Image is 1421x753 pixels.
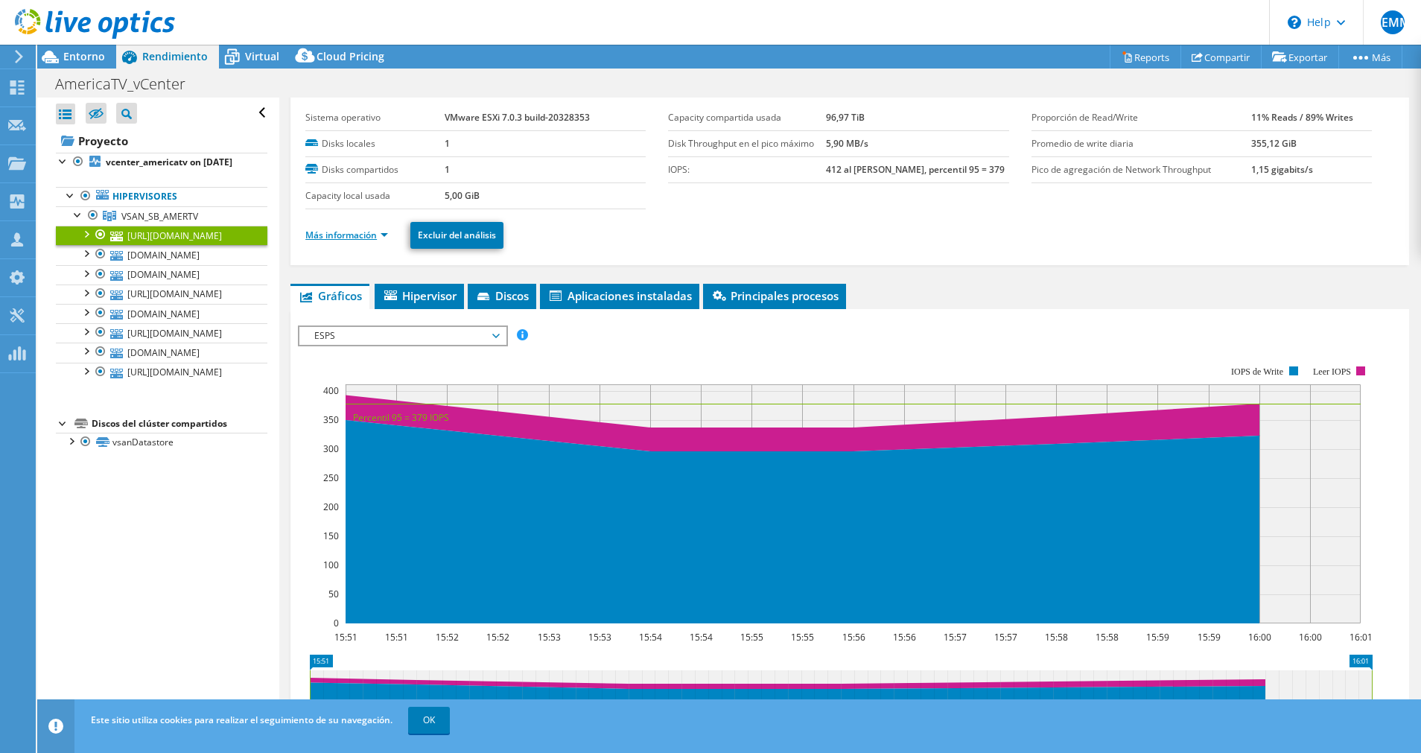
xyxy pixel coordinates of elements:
[1381,10,1405,34] span: PEMM
[56,187,267,206] a: Hipervisores
[305,162,445,177] label: Disks compartidos
[1045,631,1068,644] text: 15:58
[323,530,339,542] text: 150
[334,631,357,644] text: 15:51
[445,111,590,124] b: VMware ESXi 7.0.3 build-20328353
[445,137,450,150] b: 1
[668,162,825,177] label: IOPS:
[305,110,445,125] label: Sistema operativo
[826,137,868,150] b: 5,90 MB/s
[740,631,763,644] text: 15:55
[1198,631,1221,644] text: 15:59
[639,631,662,644] text: 15:54
[92,415,267,433] div: Discos del clúster compartidos
[1338,45,1402,69] a: Más
[1299,631,1322,644] text: 16:00
[56,285,267,304] a: [URL][DOMAIN_NAME]
[1288,16,1301,29] svg: \n
[56,363,267,382] a: [URL][DOMAIN_NAME]
[1251,163,1313,176] b: 1,15 gigabits/s
[445,163,450,176] b: 1
[91,714,392,726] span: Este sitio utiliza cookies para realizar el seguimiento de su navegación.
[353,411,449,424] text: Percentil 95 = 379 IOPS
[334,617,339,629] text: 0
[142,49,208,63] span: Rendimiento
[791,631,814,644] text: 15:55
[323,442,339,455] text: 300
[690,631,713,644] text: 15:54
[710,288,839,303] span: Principales procesos
[56,226,267,245] a: [URL][DOMAIN_NAME]
[56,153,267,172] a: vcenter_americatv on [DATE]
[547,288,692,303] span: Aplicaciones instaladas
[323,559,339,571] text: 100
[1096,631,1119,644] text: 15:58
[63,49,105,63] span: Entorno
[1251,137,1297,150] b: 355,12 GiB
[1031,136,1252,151] label: Promedio de write diaria
[1248,631,1271,644] text: 16:00
[445,189,480,202] b: 5,00 GiB
[1180,45,1262,69] a: Compartir
[588,631,611,644] text: 15:53
[1350,631,1373,644] text: 16:01
[475,288,529,303] span: Discos
[668,136,825,151] label: Disk Throughput en el pico máximo
[385,631,408,644] text: 15:51
[106,156,232,168] b: vcenter_americatv on [DATE]
[1146,631,1169,644] text: 15:59
[1313,366,1351,377] text: Leer IOPS
[245,49,279,63] span: Virtual
[305,188,445,203] label: Capacity local usada
[121,210,198,223] span: VSAN_SB_AMERTV
[323,471,339,484] text: 250
[410,222,503,249] a: Excluir del análisis
[323,501,339,513] text: 200
[56,129,267,153] a: Proyecto
[994,631,1017,644] text: 15:57
[323,384,339,397] text: 400
[305,136,445,151] label: Disks locales
[1231,366,1283,377] text: IOPS de Write
[305,229,388,241] a: Más información
[307,327,498,345] span: ESPS
[826,163,1005,176] b: 412 al [PERSON_NAME], percentil 95 = 379
[56,245,267,264] a: [DOMAIN_NAME]
[1110,45,1181,69] a: Reports
[56,206,267,226] a: VSAN_SB_AMERTV
[382,288,457,303] span: Hipervisor
[408,707,450,734] a: OK
[436,631,459,644] text: 15:52
[48,76,209,92] h1: AmericaTV_vCenter
[1251,111,1353,124] b: 11% Reads / 89% Writes
[56,304,267,323] a: [DOMAIN_NAME]
[1031,110,1252,125] label: Proporción de Read/Write
[56,433,267,452] a: vsanDatastore
[668,110,825,125] label: Capacity compartida usada
[317,49,384,63] span: Cloud Pricing
[486,631,509,644] text: 15:52
[323,413,339,426] text: 350
[298,288,362,303] span: Gráficos
[944,631,967,644] text: 15:57
[842,631,865,644] text: 15:56
[56,323,267,343] a: [URL][DOMAIN_NAME]
[1031,162,1252,177] label: Pico de agregación de Network Throughput
[56,265,267,285] a: [DOMAIN_NAME]
[826,111,865,124] b: 96,97 TiB
[538,631,561,644] text: 15:53
[328,588,339,600] text: 50
[56,343,267,362] a: [DOMAIN_NAME]
[893,631,916,644] text: 15:56
[1261,45,1339,69] a: Exportar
